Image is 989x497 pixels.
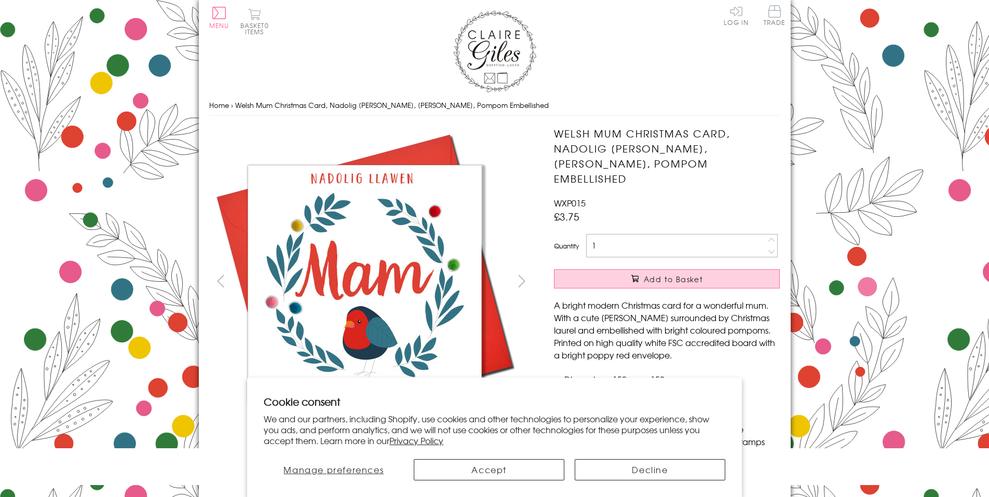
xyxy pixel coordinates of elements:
[209,126,520,437] img: Welsh Mum Christmas Card, Nadolig Llawen Mam, Robin, Pompom Embellished
[264,394,725,409] h2: Cookie consent
[235,100,549,110] span: Welsh Mum Christmas Card, Nadolig [PERSON_NAME], [PERSON_NAME], Pompom Embellished
[389,434,443,447] a: Privacy Policy
[283,463,384,476] span: Manage preferences
[533,126,845,437] img: Welsh Mum Christmas Card, Nadolig Llawen Mam, Robin, Pompom Embellished
[554,241,579,251] label: Quantity
[554,197,586,209] span: WXP015
[764,5,785,27] a: Trade
[209,21,229,30] span: Menu
[209,269,233,293] button: prev
[554,209,579,224] span: £3.75
[264,459,403,480] button: Manage preferences
[240,8,269,35] button: Basket0 items
[554,126,780,186] h1: Welsh Mum Christmas Card, Nadolig [PERSON_NAME], [PERSON_NAME], Pompom Embellished
[414,459,564,480] button: Accept
[231,100,233,110] span: ›
[564,373,780,385] li: Dimensions: 150mm x 150mm
[510,269,533,293] button: next
[245,21,269,36] span: 0 items
[554,269,780,288] button: Add to Basket
[453,10,536,92] img: Claire Giles Greetings Cards
[209,100,229,110] a: Home
[209,95,780,116] nav: breadcrumbs
[764,5,785,25] span: Trade
[264,413,725,446] p: We and our partners, including Shopify, use cookies and other technologies to personalize your ex...
[554,299,780,361] p: A bright modern Christmas card for a wonderful mum. With a cute [PERSON_NAME] surrounded by Chris...
[644,274,703,284] span: Add to Basket
[724,5,749,25] a: Log In
[575,459,725,480] button: Decline
[209,7,229,29] button: Menu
